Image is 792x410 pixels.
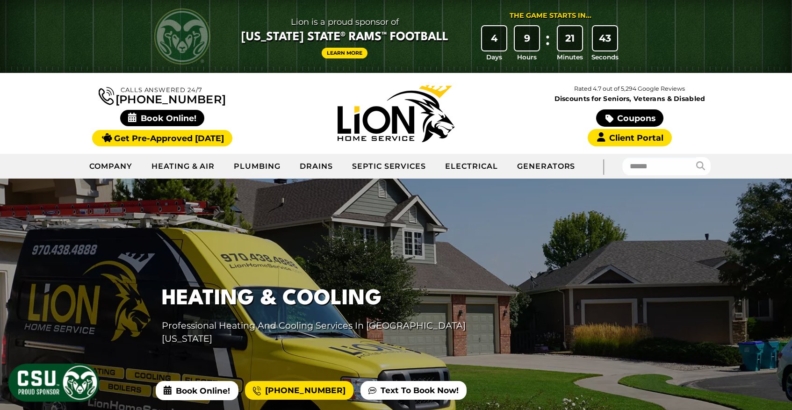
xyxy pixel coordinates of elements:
a: Electrical [436,155,508,178]
a: Septic Services [343,155,436,178]
div: The Game Starts in... [510,11,591,21]
span: Discounts for Seniors, Veterans & Disabled [515,95,745,102]
a: Learn More [322,48,367,58]
div: 4 [482,26,506,50]
div: : [543,26,553,62]
div: 43 [593,26,617,50]
a: Drains [290,155,343,178]
img: CSU Sponsor Badge [7,362,101,403]
div: | [584,154,622,179]
span: Hours [517,52,537,62]
span: Book Online! [120,110,205,126]
p: Professional Heating And Cooling Services In [GEOGRAPHIC_DATA][US_STATE] [162,319,502,346]
span: Seconds [591,52,619,62]
span: Lion is a proud sponsor of [241,14,448,29]
a: Company [80,155,142,178]
p: Rated 4.7 out of 5,294 Google Reviews [513,84,747,94]
span: Book Online! [156,381,238,400]
a: Plumbing [224,155,290,178]
img: Lion Home Service [338,85,454,142]
span: Days [486,52,502,62]
a: Generators [508,155,585,178]
a: [PHONE_NUMBER] [245,381,353,400]
a: Get Pre-Approved [DATE] [92,130,232,146]
a: Heating & Air [142,155,224,178]
a: Coupons [596,109,663,127]
a: Client Portal [588,129,672,146]
h1: Heating & Cooling [162,283,502,315]
a: Text To Book Now! [360,381,467,400]
span: [US_STATE] State® Rams™ Football [241,29,448,45]
span: Minutes [557,52,583,62]
img: CSU Rams logo [154,8,210,65]
div: 9 [515,26,539,50]
div: 21 [558,26,582,50]
a: [PHONE_NUMBER] [99,85,226,105]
